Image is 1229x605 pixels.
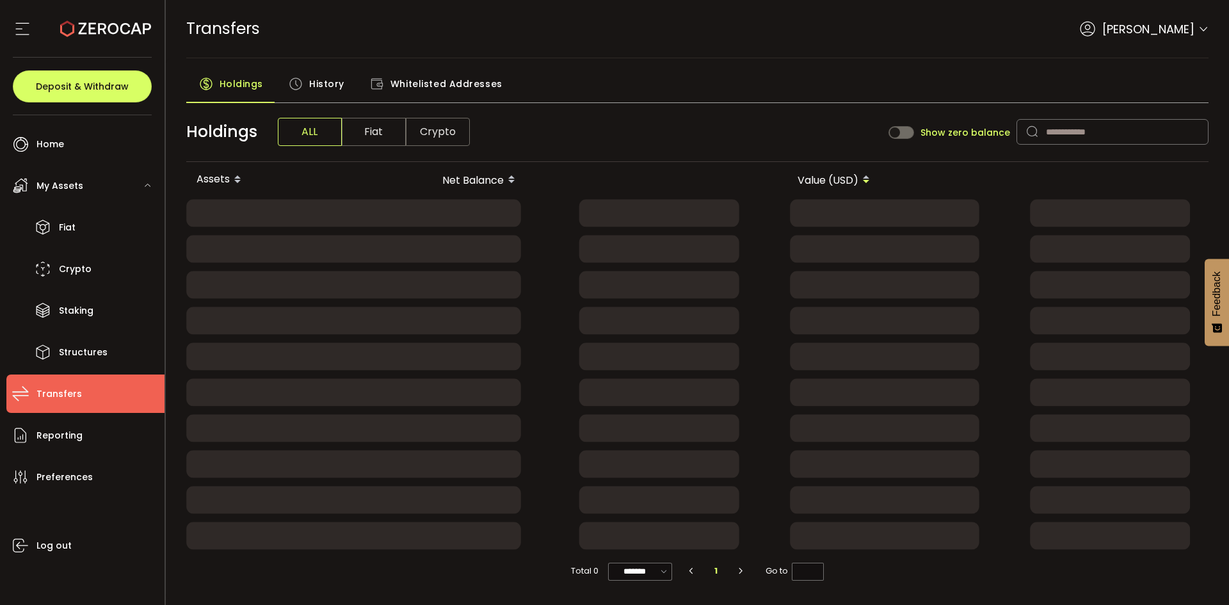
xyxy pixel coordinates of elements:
span: My Assets [36,177,83,195]
span: Crypto [406,118,470,146]
span: Home [36,135,64,154]
span: [PERSON_NAME] [1102,20,1194,38]
span: Fiat [59,218,76,237]
span: Go to [766,562,824,580]
button: Deposit & Withdraw [13,70,152,102]
div: Net Balance [348,169,526,191]
span: Deposit & Withdraw [36,82,129,91]
li: 1 [705,562,728,580]
span: Transfers [36,385,82,403]
span: Holdings [186,120,257,144]
span: ALL [278,118,342,146]
div: Value (USD) [703,169,880,191]
span: Preferences [36,468,93,487]
button: Feedback - Show survey [1205,259,1229,346]
span: Structures [59,343,108,362]
span: Crypto [59,260,92,278]
span: Reporting [36,426,83,445]
span: Total 0 [571,562,598,580]
span: Fiat [342,118,406,146]
span: Holdings [220,71,263,97]
span: History [309,71,344,97]
div: Assets [186,169,348,191]
span: Transfers [186,17,260,40]
span: Show zero balance [920,128,1010,137]
span: Log out [36,536,72,555]
span: Whitelisted Addresses [390,71,502,97]
span: Feedback [1211,271,1223,316]
span: Staking [59,302,93,320]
